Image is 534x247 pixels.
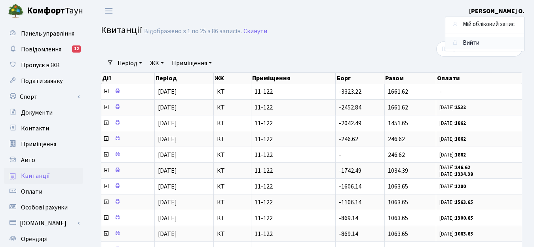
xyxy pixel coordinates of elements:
b: 1862 [455,136,466,143]
span: [DATE] [158,182,177,191]
span: [DATE] [158,87,177,96]
a: Пропуск в ЖК [4,57,83,73]
span: [DATE] [158,151,177,159]
span: КТ [217,136,248,142]
span: 1034.39 [388,166,408,175]
span: 1063.65 [388,214,408,222]
small: [DATE]: [439,136,466,143]
span: 1451.65 [388,119,408,128]
small: [DATE]: [439,171,473,178]
div: Відображено з 1 по 25 з 86 записів. [144,28,242,35]
b: 1334.39 [455,171,473,178]
span: Приміщення [21,140,56,149]
span: 246.62 [388,135,405,143]
span: Подати заявку [21,77,63,85]
a: Подати заявку [4,73,83,89]
nav: breadcrumb [438,17,534,34]
a: Приміщення [169,57,215,70]
span: [DATE] [158,230,177,238]
span: 11-122 [255,152,332,158]
span: Таун [27,4,83,18]
b: 1862 [455,120,466,127]
b: 1563.65 [455,199,473,206]
span: Квитанції [21,172,50,180]
span: -2452.84 [339,103,361,112]
span: -1106.14 [339,198,361,207]
b: 1200 [455,183,466,190]
span: 246.62 [388,151,405,159]
small: [DATE]: [439,215,473,222]
small: [DATE]: [439,104,466,111]
span: -2042.49 [339,119,361,128]
th: Разом [384,73,436,84]
a: Документи [4,105,83,121]
a: Повідомлення12 [4,41,83,57]
th: Період [155,73,214,84]
span: 11-122 [255,120,332,126]
input: Пошук... [436,41,522,57]
a: [PERSON_NAME] О. [469,6,524,16]
span: -3323.22 [339,87,361,96]
img: logo.png [8,3,24,19]
a: Орендарі [4,231,83,247]
span: 11-122 [255,136,332,142]
span: [DATE] [158,166,177,175]
span: [DATE] [158,103,177,112]
span: -246.62 [339,135,358,143]
span: КТ [217,231,248,237]
span: Авто [21,156,35,164]
a: Мій обліковий запис [445,19,524,31]
span: - [439,89,519,95]
span: КТ [217,104,248,111]
a: ЖК [147,57,167,70]
span: Особові рахунки [21,203,68,212]
a: Авто [4,152,83,168]
span: 11-122 [255,104,332,111]
b: Комфорт [27,4,65,17]
button: Переключити навігацію [99,4,119,17]
span: 11-122 [255,199,332,206]
span: -1742.49 [339,166,361,175]
th: Приміщення [251,73,335,84]
small: [DATE]: [439,183,466,190]
span: [DATE] [158,119,177,128]
span: 11-122 [255,215,332,221]
span: 11-122 [255,183,332,190]
span: КТ [217,89,248,95]
span: Повідомлення [21,45,61,54]
span: КТ [217,199,248,206]
b: 246.62 [455,164,470,171]
span: Документи [21,108,53,117]
small: [DATE]: [439,199,473,206]
a: Панель управління [4,26,83,41]
span: - [339,151,341,159]
b: 1862 [455,151,466,158]
a: Особові рахунки [4,200,83,215]
span: 1661.62 [388,87,408,96]
a: Вийти [445,37,524,49]
small: [DATE]: [439,164,470,171]
small: [DATE]: [439,120,466,127]
span: КТ [217,120,248,126]
a: Приміщення [4,136,83,152]
a: Квитанції [4,168,83,184]
span: Оплати [21,187,42,196]
span: КТ [217,152,248,158]
span: [DATE] [158,198,177,207]
span: Контакти [21,124,49,133]
span: КТ [217,183,248,190]
span: 1661.62 [388,103,408,112]
th: Дії [101,73,155,84]
a: Скинути [243,28,267,35]
span: -869.14 [339,214,358,222]
a: Контакти [4,121,83,136]
span: КТ [217,215,248,221]
a: Оплати [4,184,83,200]
b: 2532 [455,104,466,111]
span: [DATE] [158,214,177,222]
span: [DATE] [158,135,177,143]
span: Орендарі [21,235,48,243]
span: 11-122 [255,168,332,174]
span: 1063.65 [388,182,408,191]
b: 1300.65 [455,215,473,222]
